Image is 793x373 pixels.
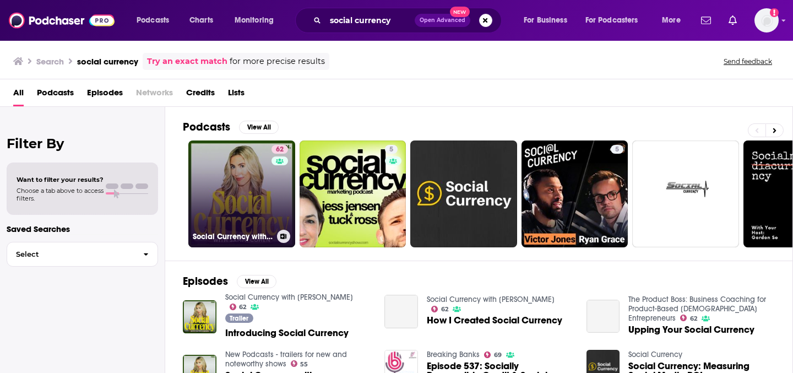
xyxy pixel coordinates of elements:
[291,360,308,367] a: 55
[680,315,697,321] a: 62
[137,13,169,28] span: Podcasts
[136,84,173,106] span: Networks
[770,8,779,17] svg: Add a profile image
[87,84,123,106] a: Episodes
[431,306,448,312] a: 62
[188,140,295,247] a: 62Social Currency with [PERSON_NAME]
[385,145,398,154] a: 5
[235,13,274,28] span: Monitoring
[300,362,308,367] span: 55
[230,55,325,68] span: for more precise results
[186,84,215,106] a: Credits
[720,57,775,66] button: Send feedback
[183,274,276,288] a: EpisodesView All
[522,140,628,247] a: 5
[225,350,347,369] a: New Podcasts - trailers for new and noteworthy shows
[325,12,415,29] input: Search podcasts, credits, & more...
[225,293,353,302] a: Social Currency with Sammi Cohen
[754,8,779,33] button: Show profile menu
[7,251,134,258] span: Select
[239,121,279,134] button: View All
[77,56,138,67] h3: social currency
[628,325,754,334] a: Upping Your Social Currency
[389,144,393,155] span: 5
[271,145,288,154] a: 62
[36,56,64,67] h3: Search
[300,140,406,247] a: 5
[228,84,245,106] a: Lists
[182,12,220,29] a: Charts
[484,352,502,358] a: 69
[17,176,104,183] span: Want to filter your results?
[193,232,273,241] h3: Social Currency with [PERSON_NAME]
[7,136,158,152] h2: Filter By
[147,55,227,68] a: Try an exact match
[227,12,288,29] button: open menu
[7,242,158,267] button: Select
[754,8,779,33] img: User Profile
[230,304,247,310] a: 62
[276,144,284,155] span: 62
[516,12,581,29] button: open menu
[17,187,104,202] span: Choose a tab above to access filters.
[611,145,623,154] a: 5
[724,11,741,30] a: Show notifications dropdown
[384,295,418,328] a: How I Created Social Currency
[585,13,638,28] span: For Podcasters
[7,224,158,234] p: Saved Searches
[662,13,681,28] span: More
[230,315,248,322] span: Trailer
[450,7,470,17] span: New
[427,295,555,304] a: Social Currency with Sammi Cohen
[697,11,715,30] a: Show notifications dropdown
[578,12,654,29] button: open menu
[183,274,228,288] h2: Episodes
[237,275,276,288] button: View All
[183,300,216,334] img: Introducing Social Currency
[494,353,502,358] span: 69
[628,295,766,323] a: The Product Boss: Business Coaching for Product-Based Female Entrepreneurs
[615,144,619,155] span: 5
[654,12,694,29] button: open menu
[586,300,620,333] a: Upping Your Social Currency
[427,350,480,359] a: Breaking Banks
[225,328,349,338] a: Introducing Social Currency
[427,316,562,325] a: How I Created Social Currency
[183,120,279,134] a: PodcastsView All
[183,120,230,134] h2: Podcasts
[524,13,567,28] span: For Business
[420,18,465,23] span: Open Advanced
[37,84,74,106] a: Podcasts
[628,350,682,359] a: Social Currency
[239,305,246,310] span: 62
[306,8,512,33] div: Search podcasts, credits, & more...
[189,13,213,28] span: Charts
[690,316,697,321] span: 62
[9,10,115,31] img: Podchaser - Follow, Share and Rate Podcasts
[415,14,470,27] button: Open AdvancedNew
[13,84,24,106] a: All
[441,307,448,312] span: 62
[129,12,183,29] button: open menu
[754,8,779,33] span: Logged in as mmaugeri_hunter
